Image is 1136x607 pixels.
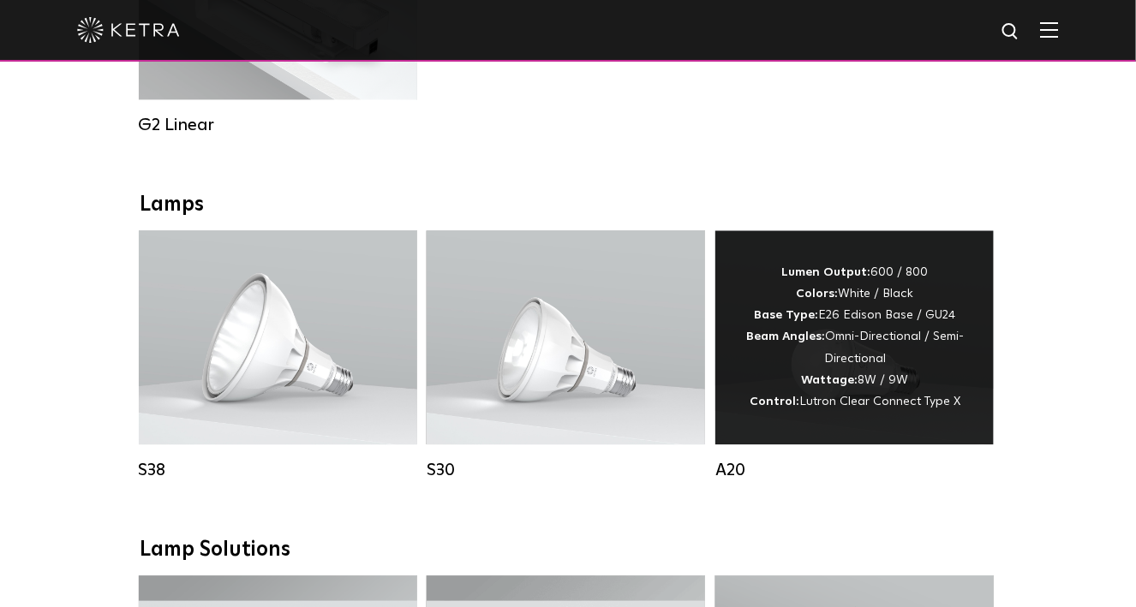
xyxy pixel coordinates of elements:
[741,262,968,413] div: 600 / 800 White / Black E26 Edison Base / GU24 Omni-Directional / Semi-Directional 8W / 9W
[77,17,180,43] img: ketra-logo-2019-white
[1040,21,1059,38] img: Hamburger%20Nav.svg
[781,266,870,278] strong: Lumen Output:
[715,230,994,480] a: A20 Lumen Output:600 / 800Colors:White / BlackBase Type:E26 Edison Base / GU24Beam Angles:Omni-Di...
[427,460,705,480] div: S30
[139,460,417,480] div: S38
[750,396,799,408] strong: Control:
[746,330,825,342] strong: Beam Angles:
[754,309,818,321] strong: Base Type:
[1001,21,1022,43] img: search icon
[140,193,996,217] div: Lamps
[139,230,417,480] a: S38 Lumen Output:1100Colors:White / BlackBase Type:E26 Edison Base / GU24Beam Angles:10° / 25° / ...
[715,460,994,480] div: A20
[139,115,417,135] div: G2 Linear
[799,396,960,408] span: Lutron Clear Connect Type X
[796,288,838,300] strong: Colors:
[427,230,705,480] a: S30 Lumen Output:1100Colors:White / BlackBase Type:E26 Edison Base / GU24Beam Angles:15° / 25° / ...
[801,374,858,386] strong: Wattage:
[140,538,996,562] div: Lamp Solutions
